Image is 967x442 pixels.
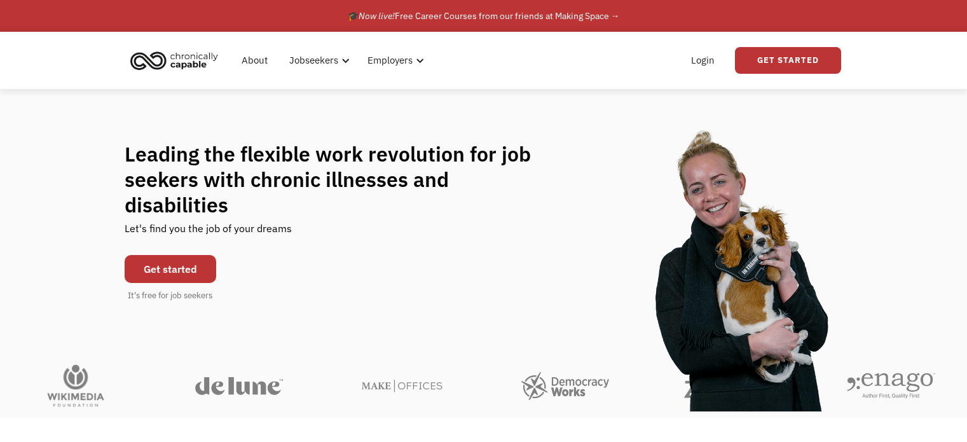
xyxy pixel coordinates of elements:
a: Get Started [735,47,841,74]
div: Employers [360,40,428,81]
img: Chronically Capable logo [127,46,222,74]
div: Employers [367,53,413,68]
div: Let's find you the job of your dreams [125,218,292,249]
div: 🎓 Free Career Courses from our friends at Making Space → [348,8,620,24]
div: Jobseekers [289,53,338,68]
h1: Leading the flexible work revolution for job seekers with chronic illnesses and disabilities [125,141,556,218]
a: Login [683,40,722,81]
div: It's free for job seekers [128,289,212,302]
em: Now live! [359,10,395,22]
a: Get started [125,255,216,283]
a: About [234,40,275,81]
div: Jobseekers [282,40,353,81]
a: home [127,46,228,74]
